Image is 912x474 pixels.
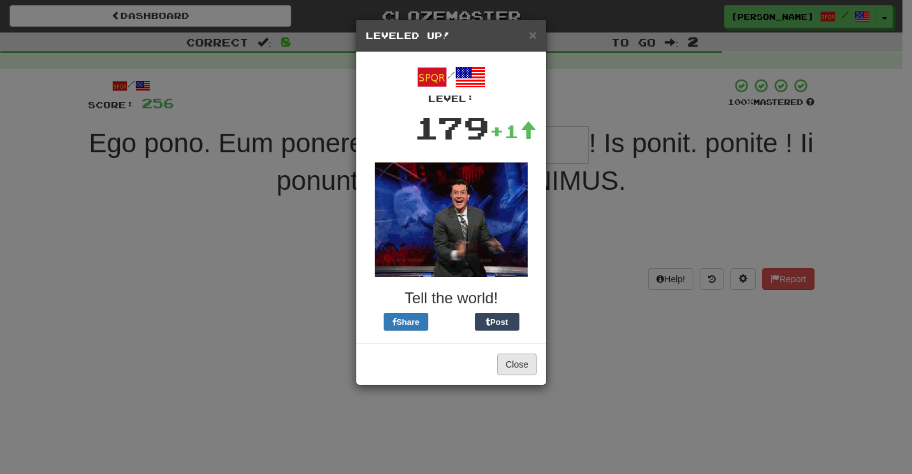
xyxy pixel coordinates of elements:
div: Level: [366,92,537,105]
iframe: X Post Button [428,313,475,331]
button: Close [529,28,537,41]
span: × [529,27,537,42]
img: colbert-d8d93119554e3a11f2fb50df59d9335a45bab299cf88b0a944f8a324a1865a88.gif [375,162,528,277]
button: Post [475,313,519,331]
div: / [366,62,537,105]
h3: Tell the world! [366,290,537,306]
div: +1 [489,118,537,144]
button: Close [497,354,537,375]
div: 179 [414,105,489,150]
button: Share [384,313,428,331]
h5: Leveled Up! [366,29,537,42]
